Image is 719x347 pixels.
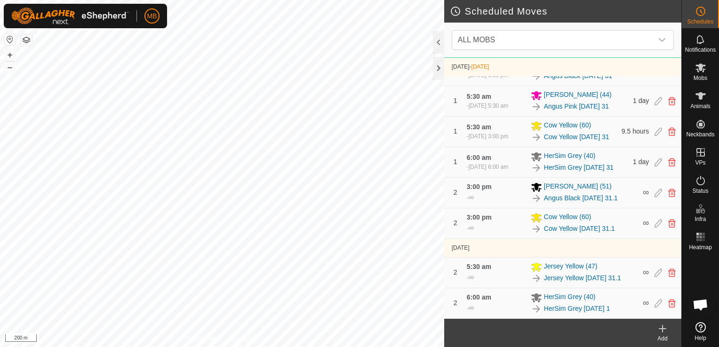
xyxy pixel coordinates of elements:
span: 1 [454,97,457,104]
button: + [4,49,16,61]
span: 3:00 pm [467,183,492,190]
img: To [531,132,542,143]
img: To [531,273,542,284]
span: ∞ [643,218,649,228]
span: 6:00 am [467,293,491,301]
span: [PERSON_NAME] (51) [544,181,612,193]
span: HerSim Grey (40) [544,151,596,162]
img: To [531,303,542,315]
span: Schedules [687,19,713,24]
span: ∞ [469,273,474,281]
span: [DATE] 6:00 am [469,164,508,170]
div: - [467,102,508,110]
a: Help [682,318,719,345]
span: ∞ [469,224,474,232]
span: Status [692,188,708,194]
span: Cow Yellow (60) [544,120,591,132]
span: 2 [454,268,457,276]
span: ∞ [643,188,649,197]
span: 1 [454,158,457,166]
h2: Scheduled Moves [450,6,681,17]
img: Gallagher Logo [11,8,129,24]
span: 3:00 pm [467,213,492,221]
span: ∞ [469,304,474,312]
a: Privacy Policy [185,335,220,343]
span: [DATE] 5:30 am [469,103,508,109]
span: Infra [695,216,706,222]
span: Cow Yellow (60) [544,212,591,223]
span: Neckbands [686,132,714,137]
span: 1 [454,127,457,135]
span: ∞ [643,298,649,308]
span: Animals [690,103,711,109]
span: Notifications [685,47,716,53]
span: 5:30 am [467,263,491,270]
div: - [467,302,474,314]
span: 2 [454,219,457,227]
a: Angus Pink [DATE] 31 [544,102,609,111]
img: To [531,101,542,112]
span: [DATE] [452,244,470,251]
a: Cow Yellow [DATE] 31 [544,132,609,142]
a: Jersey Yellow [DATE] 31.1 [544,273,621,283]
span: - [470,63,489,70]
div: - [467,222,474,234]
span: VPs [695,160,705,166]
img: To [531,223,542,235]
span: ALL MOBS [454,31,653,49]
span: [DATE] [471,63,489,70]
div: Add [644,334,681,343]
a: Cow Yellow [DATE] 31.1 [544,224,615,234]
div: - [467,272,474,283]
span: Help [695,335,706,341]
span: ∞ [643,268,649,277]
div: - [467,132,508,141]
span: 6:00 am [467,154,491,161]
span: ALL MOBS [458,36,495,44]
span: 1 day [633,97,649,104]
span: Heatmap [689,244,712,250]
div: dropdown trigger [653,31,671,49]
a: HerSim Grey [DATE] 31 [544,163,614,173]
span: [DATE] [452,63,470,70]
a: HerSim Grey [DATE] 1 [544,304,610,314]
button: Map Layers [21,34,32,46]
span: Mobs [694,75,707,81]
a: Contact Us [232,335,259,343]
a: Angus Black [DATE] 31.1 [544,193,618,203]
span: ∞ [469,193,474,201]
img: To [531,162,542,173]
span: 1 day [633,158,649,166]
button: – [4,62,16,73]
span: MB [147,11,157,21]
span: Jersey Yellow (47) [544,261,598,273]
img: To [531,193,542,204]
span: 9.5 hours [622,127,649,135]
span: 2 [454,189,457,196]
button: Reset Map [4,34,16,45]
span: 2 [454,299,457,307]
div: - [467,192,474,203]
span: 5:30 am [467,123,491,131]
span: [DATE] 3:00 pm [469,133,508,140]
span: 5:30 am [467,93,491,100]
span: [PERSON_NAME] (44) [544,90,612,101]
a: Open chat [687,291,715,319]
span: HerSim Grey (40) [544,292,596,303]
div: - [467,163,508,171]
